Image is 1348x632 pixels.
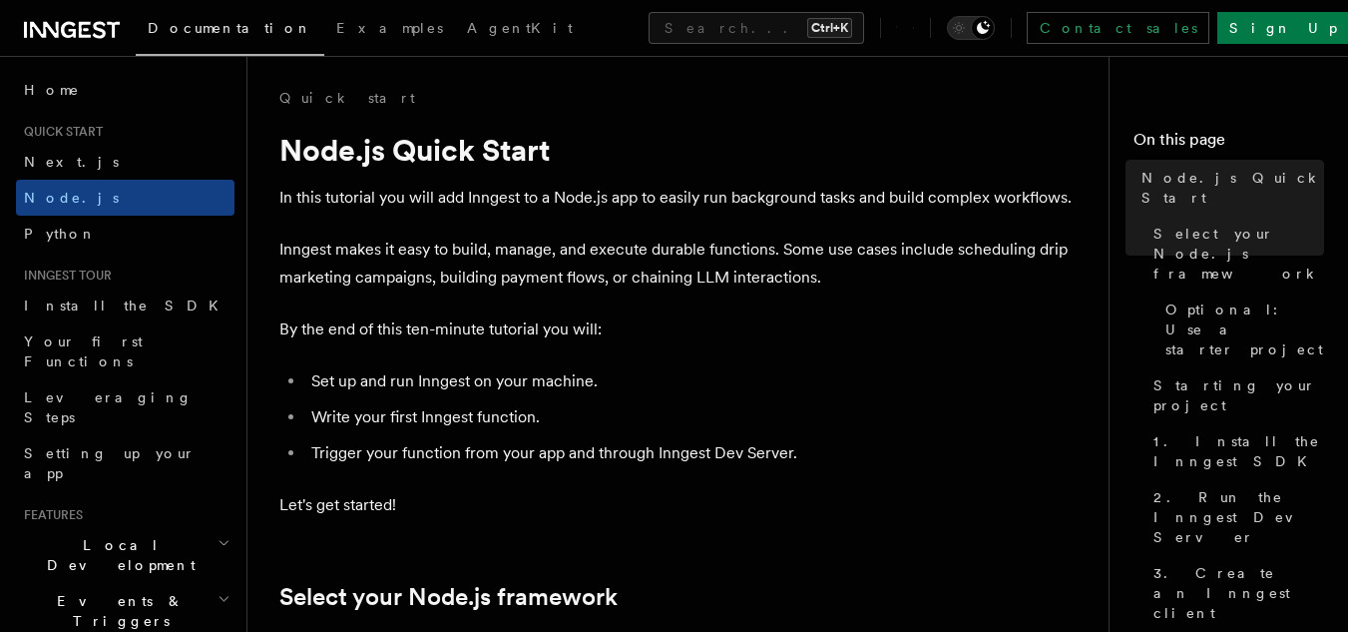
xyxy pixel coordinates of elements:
[279,184,1078,212] p: In this tutorial you will add Inngest to a Node.js app to easily run background tasks and build c...
[336,20,443,36] span: Examples
[1027,12,1209,44] a: Contact sales
[1157,292,1324,367] a: Optional: Use a starter project
[649,12,864,44] button: Search...Ctrl+K
[16,379,234,435] a: Leveraging Steps
[24,190,119,206] span: Node.js
[24,80,80,100] span: Home
[16,268,112,284] span: Inngest tour
[1153,487,1324,547] span: 2. Run the Inngest Dev Server
[1153,431,1324,471] span: 1. Install the Inngest SDK
[24,333,143,369] span: Your first Functions
[324,6,455,54] a: Examples
[148,20,312,36] span: Documentation
[16,72,234,108] a: Home
[16,216,234,252] a: Python
[467,20,573,36] span: AgentKit
[16,124,103,140] span: Quick start
[279,491,1078,519] p: Let's get started!
[947,16,995,40] button: Toggle dark mode
[16,144,234,180] a: Next.js
[1153,563,1324,623] span: 3. Create an Inngest client
[136,6,324,56] a: Documentation
[16,435,234,491] a: Setting up your app
[1145,367,1324,423] a: Starting your project
[16,527,234,583] button: Local Development
[279,236,1078,292] p: Inngest makes it easy to build, manage, and execute durable functions. Some use cases include sch...
[1145,423,1324,479] a: 1. Install the Inngest SDK
[24,445,196,481] span: Setting up your app
[1145,479,1324,555] a: 2. Run the Inngest Dev Server
[16,591,218,631] span: Events & Triggers
[305,403,1078,431] li: Write your first Inngest function.
[305,439,1078,467] li: Trigger your function from your app and through Inngest Dev Server.
[1145,555,1324,631] a: 3. Create an Inngest client
[455,6,585,54] a: AgentKit
[279,88,415,108] a: Quick start
[16,323,234,379] a: Your first Functions
[16,507,83,523] span: Features
[279,583,618,611] a: Select your Node.js framework
[16,180,234,216] a: Node.js
[24,389,193,425] span: Leveraging Steps
[1145,216,1324,292] a: Select your Node.js framework
[305,367,1078,395] li: Set up and run Inngest on your machine.
[279,132,1078,168] h1: Node.js Quick Start
[1153,375,1324,415] span: Starting your project
[24,226,97,242] span: Python
[279,316,1078,343] p: By the end of this ten-minute tutorial you will:
[1165,300,1324,359] span: Optional: Use a starter project
[807,18,852,38] kbd: Ctrl+K
[16,535,218,575] span: Local Development
[24,154,119,170] span: Next.js
[24,298,230,314] span: Install the SDK
[1133,160,1324,216] a: Node.js Quick Start
[1153,224,1324,284] span: Select your Node.js framework
[1141,168,1324,208] span: Node.js Quick Start
[16,288,234,323] a: Install the SDK
[1133,128,1324,160] h4: On this page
